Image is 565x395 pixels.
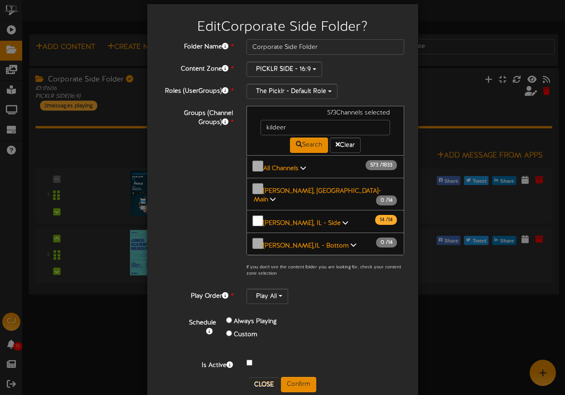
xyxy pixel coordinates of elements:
label: Always Playing [234,317,277,326]
span: / 1833 [366,160,397,170]
b: [PERSON_NAME], [GEOGRAPHIC_DATA]- Main [254,187,381,203]
button: [PERSON_NAME], IL - Side 14 /14 [246,210,405,233]
b: All Channels [263,165,299,172]
button: [PERSON_NAME], [GEOGRAPHIC_DATA]- Main 0 /14 [246,178,405,211]
label: Roles (UserGroups) [154,84,240,96]
span: 0 [381,239,386,246]
button: [PERSON_NAME],IL - Bottom 0 /14 [246,233,405,256]
button: Confirm [281,377,316,392]
button: Clear [330,138,361,153]
label: Folder Name [154,39,240,52]
button: The Picklr - Default Role [246,84,338,99]
button: Search [290,138,328,153]
span: 573 [370,162,380,168]
span: 14 [380,217,386,223]
span: / 14 [376,195,397,205]
b: Schedule [189,319,216,326]
button: Close [249,377,279,392]
input: Folder Name [246,39,405,55]
h2: Edit Corporate Side Folder ? [161,20,405,35]
label: Groups (Channel Groups) [154,106,240,127]
label: Play Order [154,289,240,301]
input: -- Search -- [261,120,391,135]
div: 573 Channels selected [254,109,397,120]
span: / 14 [375,215,397,225]
button: All Channels 573 /1833 [246,155,405,178]
label: Content Zone [154,62,240,74]
button: PICKLR SIDE - 16:9 [246,62,322,77]
b: [PERSON_NAME], IL - Side [263,220,341,227]
label: Custom [234,330,257,339]
b: [PERSON_NAME],IL - Bottom [263,242,349,249]
span: 0 [381,197,386,204]
span: / 14 [376,238,397,247]
label: Is Active [154,358,240,370]
button: Play All [246,289,288,304]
